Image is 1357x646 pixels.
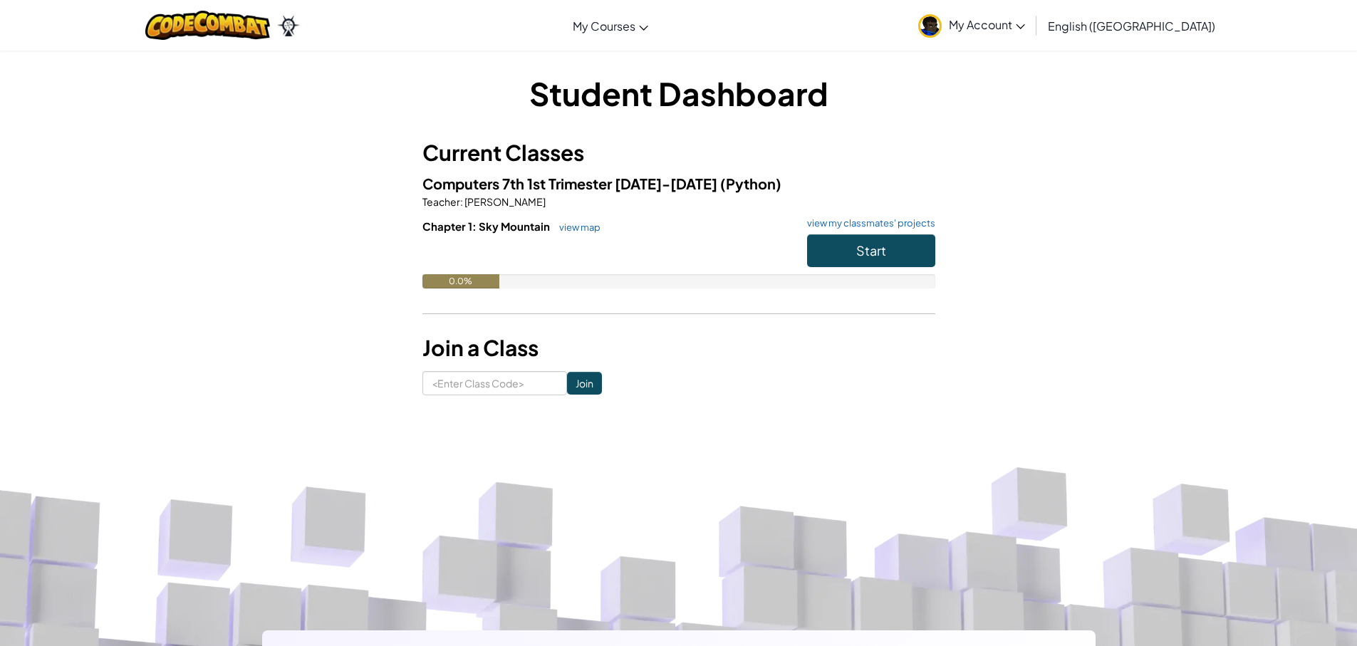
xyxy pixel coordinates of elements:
a: English ([GEOGRAPHIC_DATA]) [1041,6,1222,45]
img: CodeCombat logo [145,11,270,40]
img: Ozaria [277,15,300,36]
a: My Account [911,3,1032,48]
span: (Python) [720,174,781,192]
input: <Enter Class Code> [422,371,567,395]
span: English ([GEOGRAPHIC_DATA]) [1048,19,1215,33]
span: Teacher [422,195,460,208]
span: [PERSON_NAME] [463,195,546,208]
h3: Join a Class [422,332,935,364]
a: view my classmates' projects [800,219,935,228]
input: Join [567,372,602,395]
span: : [460,195,463,208]
span: Chapter 1: Sky Mountain [422,219,552,233]
img: avatar [918,14,942,38]
a: My Courses [566,6,655,45]
h3: Current Classes [422,137,935,169]
span: Start [856,242,886,259]
button: Start [807,234,935,267]
a: view map [552,222,600,233]
h1: Student Dashboard [422,71,935,115]
div: 0.0% [422,274,499,288]
span: My Account [949,17,1025,32]
span: My Courses [573,19,635,33]
span: Computers 7th 1st Trimester [DATE]-[DATE] [422,174,720,192]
